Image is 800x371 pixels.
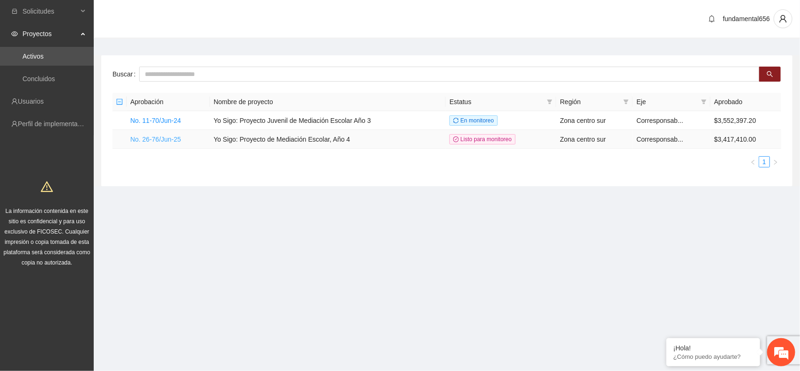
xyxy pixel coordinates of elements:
span: filter [621,95,631,109]
span: bell [705,15,719,23]
td: $3,417,410.00 [710,130,781,149]
button: right [770,156,781,167]
span: La información contenida en este sitio es confidencial y para uso exclusivo de FICOSEC. Cualquier... [4,208,90,266]
span: Eje [636,97,697,107]
a: Activos [22,53,44,60]
button: user [774,9,793,28]
span: left [750,159,756,165]
td: $3,552,397.20 [710,111,781,130]
div: ¡Hola! [673,344,753,352]
span: Corresponsab... [636,136,683,143]
span: search [767,71,773,78]
span: Corresponsab... [636,117,683,124]
span: filter [701,99,707,105]
span: warning [41,181,53,193]
button: search [759,67,781,82]
span: Solicitudes [22,2,78,21]
th: Nombre de proyecto [210,93,446,111]
th: Aprobación [127,93,210,111]
td: Zona centro sur [556,130,633,149]
td: Yo Sigo: Proyecto de Mediación Escolar, Año 4 [210,130,446,149]
span: sync [453,118,459,123]
span: En monitoreo [449,115,498,126]
span: filter [699,95,709,109]
button: left [748,156,759,167]
span: fundamental656 [723,15,770,23]
li: Next Page [770,156,781,167]
span: minus-square [116,98,123,105]
a: Usuarios [18,98,44,105]
span: filter [547,99,553,105]
span: filter [623,99,629,105]
span: Proyectos [22,24,78,43]
button: bell [704,11,719,26]
th: Aprobado [710,93,781,111]
span: Región [560,97,620,107]
span: filter [545,95,554,109]
span: inbox [11,8,18,15]
span: Listo para monitoreo [449,134,516,144]
a: No. 11-70/Jun-24 [130,117,181,124]
span: user [774,15,792,23]
li: Previous Page [748,156,759,167]
span: Estatus [449,97,543,107]
a: Concluidos [22,75,55,83]
td: Zona centro sur [556,111,633,130]
span: right [773,159,778,165]
span: check-circle [453,136,459,142]
a: No. 26-76/Jun-25 [130,136,181,143]
p: ¿Cómo puedo ayudarte? [673,353,753,360]
a: Perfil de implementadora [18,120,91,128]
a: 1 [759,157,770,167]
li: 1 [759,156,770,167]
td: Yo Sigo: Proyecto Juvenil de Mediación Escolar Año 3 [210,111,446,130]
span: eye [11,30,18,37]
label: Buscar [112,67,139,82]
